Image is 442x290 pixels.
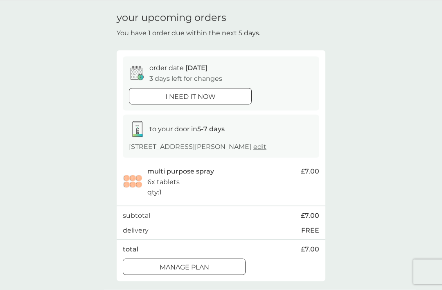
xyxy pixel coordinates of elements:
[147,166,214,177] p: multi purpose spray
[129,88,252,105] button: i need it now
[117,28,260,39] p: You have 1 order due within the next 5 days.
[123,244,138,255] p: total
[301,166,319,177] span: £7.00
[147,187,162,198] p: qty : 1
[149,125,225,133] span: to your door in
[147,177,180,187] p: 6x tablets
[301,244,319,255] span: £7.00
[117,12,226,24] h1: your upcoming orders
[185,64,207,72] span: [DATE]
[149,63,207,73] p: order date
[129,142,266,152] p: [STREET_ADDRESS][PERSON_NAME]
[301,210,319,221] span: £7.00
[160,262,209,273] p: Manage plan
[123,210,150,221] p: subtotal
[165,91,216,102] p: i need it now
[253,143,266,151] a: edit
[197,125,225,133] strong: 5-7 days
[123,225,149,236] p: delivery
[149,73,222,84] p: 3 days left for changes
[123,259,246,275] button: Manage plan
[301,225,319,236] p: FREE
